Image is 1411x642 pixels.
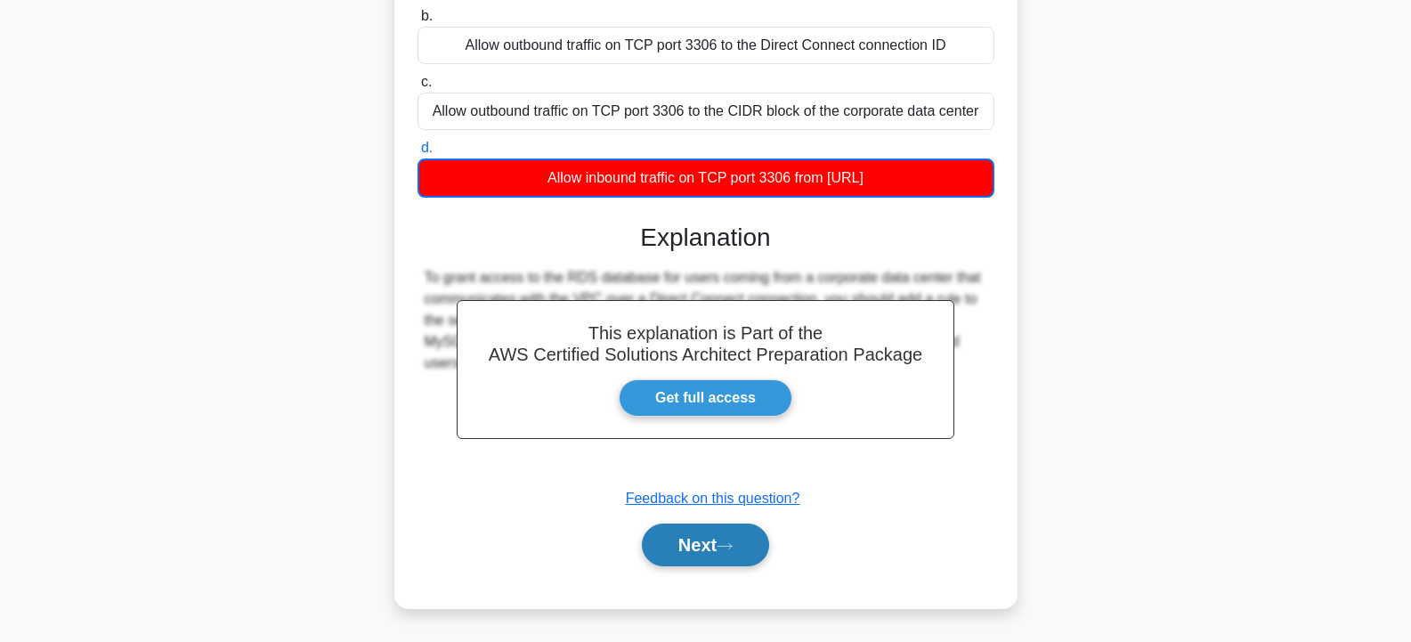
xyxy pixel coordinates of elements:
[418,93,994,130] div: Allow outbound traffic on TCP port 3306 to the CIDR block of the corporate data center
[421,74,432,89] span: c.
[626,491,800,506] a: Feedback on this question?
[418,27,994,64] div: Allow outbound traffic on TCP port 3306 to the Direct Connect connection ID
[421,8,433,23] span: b.
[418,158,994,198] div: Allow inbound traffic on TCP port 3306 from [URL]
[619,379,792,417] a: Get full access
[425,267,987,374] div: To grant access to the RDS database for users coming from a corporate data center that communicat...
[642,524,769,566] button: Next
[421,140,433,155] span: d.
[428,223,984,253] h3: Explanation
